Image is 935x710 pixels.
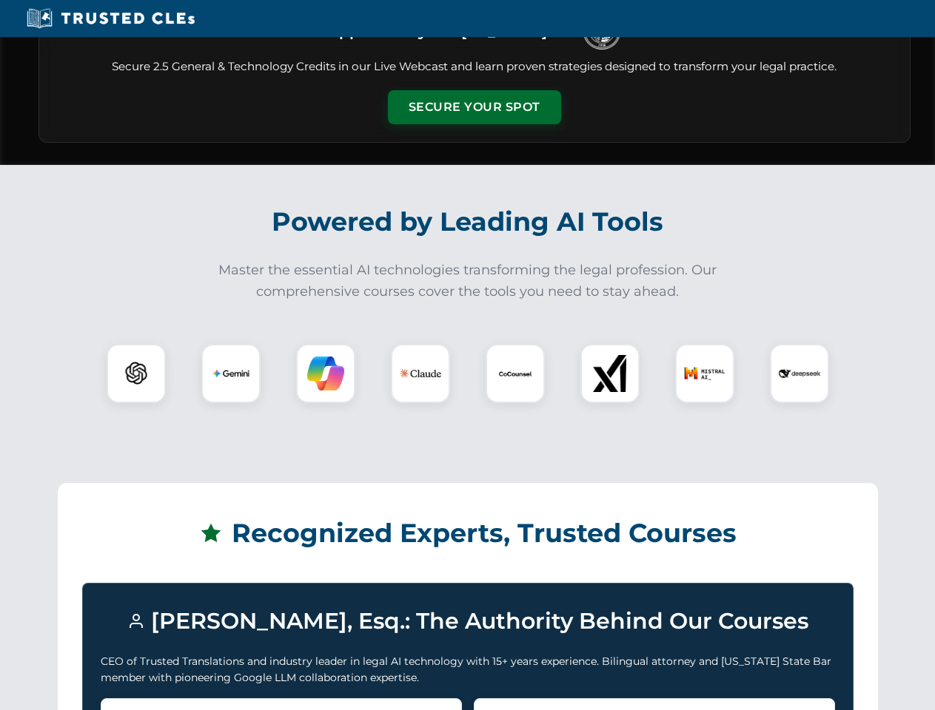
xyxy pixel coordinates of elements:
[675,344,734,403] div: Mistral AI
[486,344,545,403] div: CoCounsel
[400,353,441,394] img: Claude Logo
[82,507,854,559] h2: Recognized Experts, Trusted Courses
[592,355,629,392] img: xAI Logo
[779,353,820,394] img: DeepSeek Logo
[770,344,829,403] div: DeepSeek
[101,653,835,686] p: CEO of Trusted Translations and industry leader in legal AI technology with 15+ years experience....
[684,353,725,394] img: Mistral AI Logo
[497,355,534,392] img: CoCounsel Logo
[107,344,166,403] div: ChatGPT
[115,352,158,395] img: ChatGPT Logo
[388,90,561,124] button: Secure Your Spot
[58,196,878,248] h2: Powered by Leading AI Tools
[391,344,450,403] div: Claude
[101,601,835,641] h3: [PERSON_NAME], Esq.: The Authority Behind Our Courses
[57,58,892,75] p: Secure 2.5 General & Technology Credits in our Live Webcast and learn proven strategies designed ...
[201,344,261,403] div: Gemini
[296,344,355,403] div: Copilot
[580,344,640,403] div: xAI
[212,355,249,392] img: Gemini Logo
[307,355,344,392] img: Copilot Logo
[22,7,199,30] img: Trusted CLEs
[209,260,727,302] p: Master the essential AI technologies transforming the legal profession. Our comprehensive courses...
